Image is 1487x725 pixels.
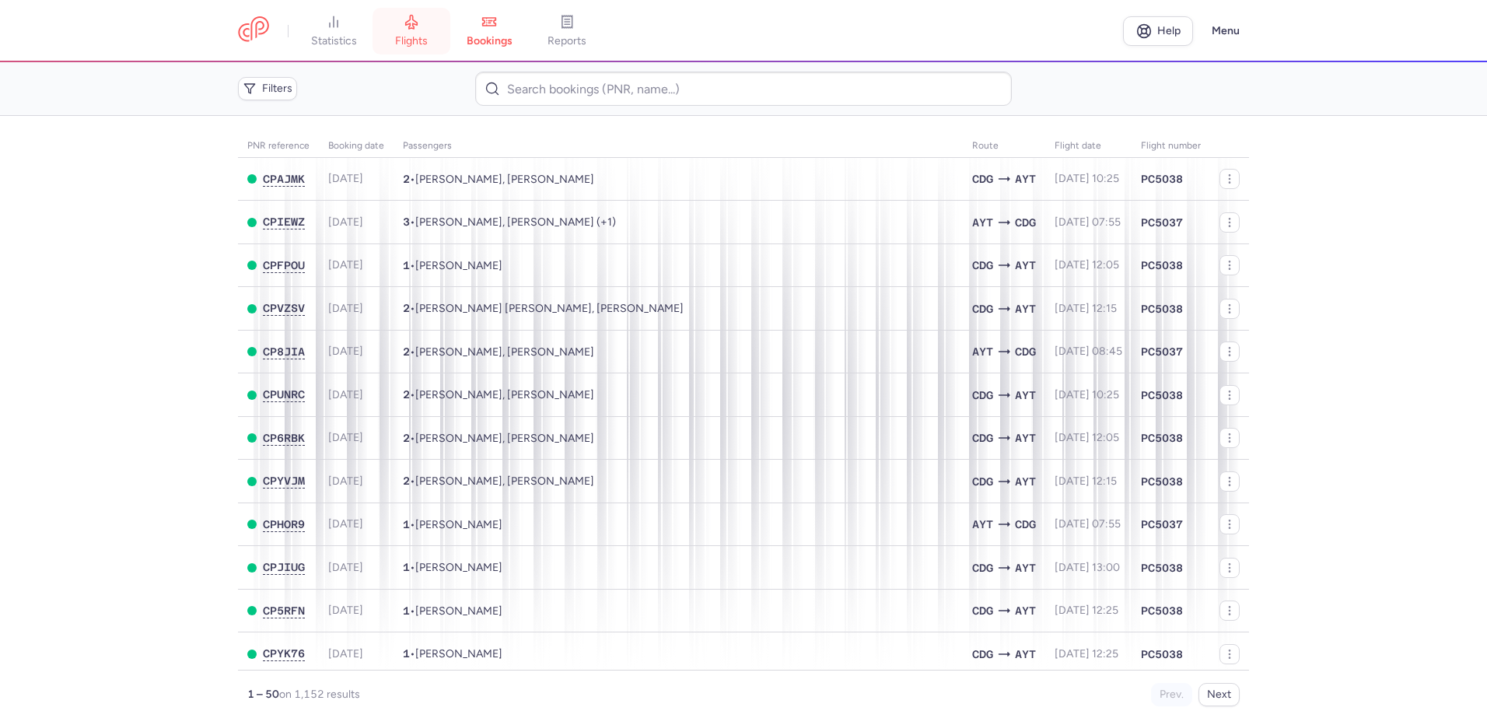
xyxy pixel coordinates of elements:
span: [DATE] [328,172,363,185]
span: on 1,152 results [279,688,360,701]
th: Passengers [394,135,963,158]
span: PC5038 [1141,560,1183,576]
span: [DATE] [328,302,363,315]
span: PC5038 [1141,171,1183,187]
button: CPYK76 [263,647,305,660]
a: CitizenPlane red outlined logo [238,16,269,45]
span: • [403,604,502,618]
button: CPYVJM [263,475,305,488]
span: PC5038 [1141,646,1183,662]
span: [DATE] 07:55 [1055,215,1121,229]
button: CPFPOU [263,259,305,272]
span: [DATE] 07:55 [1055,517,1121,531]
span: [DATE] [328,345,363,358]
button: Menu [1202,16,1249,46]
span: AYT [1015,473,1036,490]
span: bookings [467,34,513,48]
input: Search bookings (PNR, name...) [475,72,1011,106]
span: CPFPOU [263,259,305,271]
span: PC5037 [1141,344,1183,359]
span: • [403,475,594,488]
th: Booking date [319,135,394,158]
button: CPIEWZ [263,215,305,229]
span: CPHOR9 [263,518,305,531]
span: 2 [403,432,410,444]
span: [DATE] [328,388,363,401]
span: Mehmet TOPUZ [415,647,502,660]
button: Prev. [1151,683,1192,706]
span: AYT [972,516,993,533]
span: statistics [311,34,357,48]
span: 1 [403,259,410,271]
span: PC5038 [1141,301,1183,317]
span: [DATE] [328,647,363,660]
span: CPVZSV [263,302,305,314]
strong: 1 – 50 [247,688,279,701]
button: CPAJMK [263,173,305,186]
a: Help [1123,16,1193,46]
span: CDG [972,387,993,404]
span: [DATE] [328,475,363,488]
span: Olga KISELEVA, Evgeniia KISELEVA [415,388,594,401]
span: AYT [1015,646,1036,663]
span: AYT [1015,602,1036,619]
button: Next [1198,683,1240,706]
span: • [403,518,502,531]
span: [DATE] 12:05 [1055,258,1119,271]
span: [DATE] 12:15 [1055,475,1117,488]
th: flight date [1045,135,1132,158]
span: [DATE] 08:45 [1055,345,1122,358]
button: CPUNRC [263,388,305,401]
span: [DATE] 10:25 [1055,172,1119,185]
button: CP5RFN [263,604,305,618]
span: 3 [403,215,410,228]
span: 2 [403,302,410,314]
span: AYT [1015,257,1036,274]
span: [DATE] [328,431,363,444]
span: [DATE] 13:00 [1055,561,1120,574]
span: [DATE] 12:25 [1055,647,1118,660]
span: Sesiguzel ALAN, Mina CHEBBAKI [415,345,594,359]
span: 1 [403,518,410,531]
span: PC5037 [1141,215,1183,230]
button: CPVZSV [263,302,305,315]
span: PC5038 [1141,387,1183,403]
span: CP6RBK [263,432,305,444]
button: CP8JIA [263,345,305,359]
span: Filters [262,82,292,95]
th: Route [963,135,1045,158]
span: • [403,302,684,315]
span: [DATE] 12:25 [1055,604,1118,617]
span: CDG [1015,214,1036,231]
span: AYT [1015,300,1036,317]
span: PC5038 [1141,257,1183,273]
span: AYT [1015,387,1036,404]
span: 2 [403,173,410,185]
span: [DATE] [328,517,363,531]
span: 2 [403,345,410,358]
span: Ersen TURKER, Vesile TURKER, Irem TURKER [415,215,616,229]
span: AYT [1015,559,1036,576]
span: CDG [972,300,993,317]
span: Abdul Samet GOK, Rina Valentiane RALIMBIMANANA [415,432,594,445]
a: reports [528,14,606,48]
span: CDG [972,257,993,274]
span: Hillary AHOUASSO, Alexander AHOUASSO [415,475,594,488]
span: PC5038 [1141,474,1183,489]
span: • [403,388,594,401]
a: bookings [450,14,528,48]
span: • [403,215,616,229]
span: AYT [972,214,993,231]
span: • [403,345,594,359]
span: CPJIUG [263,561,305,573]
span: 1 [403,647,410,660]
span: [DATE] 12:05 [1055,431,1119,444]
span: [DATE] 12:15 [1055,302,1117,315]
span: PC5038 [1141,430,1183,446]
span: [DATE] 10:25 [1055,388,1119,401]
span: [DATE] [328,215,363,229]
span: Nicolas DUCHESNE [415,259,502,272]
th: PNR reference [238,135,319,158]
